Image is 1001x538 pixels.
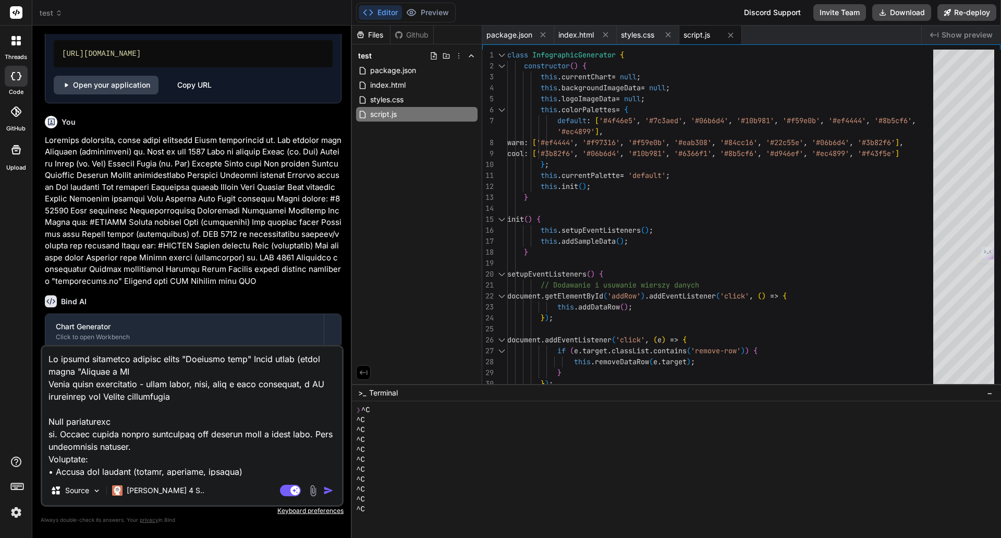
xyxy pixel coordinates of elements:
span: { [620,50,624,59]
span: , [803,138,808,147]
span: setupEventListeners [561,225,641,235]
span: = [616,105,620,114]
div: Click to open Workbench [56,333,313,341]
p: Always double-check its answers. Your in Bind [41,515,344,525]
div: Copy URL [177,76,212,94]
span: colorPalettes [561,105,616,114]
span: , [803,149,808,158]
span: . [578,346,582,355]
span: '#f43f5e' [858,149,895,158]
span: ^C [356,435,365,445]
span: ( [578,182,582,191]
span: 'addRow' [607,291,641,301]
span: ) [528,214,532,224]
span: , [728,116,733,125]
span: ( [570,61,574,70]
span: ^C [361,405,370,415]
span: ; [549,379,553,388]
span: , [599,127,603,136]
span: index.html [558,30,594,40]
span: null [620,72,637,81]
div: Click to collapse the range. [495,50,508,61]
div: Click to collapse the range. [495,104,508,115]
span: '#d946ef' [766,149,803,158]
span: ; [624,236,628,246]
h6: Bind AI [61,296,87,307]
span: = [616,94,620,103]
span: this [541,171,557,180]
span: this [541,182,557,191]
span: removeDataRow [595,357,649,366]
div: 1 [482,50,494,61]
span: . [557,83,561,92]
span: 'default' [628,171,666,180]
span: . [557,225,561,235]
span: '#8b5cf6' [720,149,758,158]
span: default [557,116,587,125]
span: 'click' [720,291,749,301]
div: 14 [482,203,494,214]
span: , [712,149,716,158]
span: warm [507,138,524,147]
span: , [682,116,687,125]
div: 9 [482,148,494,159]
div: Click to collapse the range. [495,214,508,225]
span: '#eab308' [674,138,712,147]
span: backgroundImageData [561,83,641,92]
span: ; [628,302,632,312]
span: init [561,182,578,191]
span: '#84cc16' [720,138,758,147]
div: 30 [482,378,494,389]
span: script.js [369,108,398,121]
span: . [557,171,561,180]
div: Github [390,30,433,40]
h6: You [62,117,76,127]
span: ^C [356,415,365,425]
span: ) [582,182,587,191]
span: , [645,335,649,344]
span: { [599,269,603,279]
span: ; [545,160,549,169]
div: 15 [482,214,494,225]
span: setupEventListeners [507,269,587,279]
span: '#ec4899' [557,127,595,136]
span: . [645,291,649,301]
span: ( [653,335,657,344]
span: ) [620,236,624,246]
span: . [557,105,561,114]
span: − [987,388,993,398]
span: 'click' [616,335,645,344]
span: } [524,193,528,202]
div: 24 [482,313,494,324]
span: currentChart [561,72,612,81]
span: . [557,94,561,103]
div: 26 [482,334,494,345]
span: null [624,94,641,103]
span: ^C [356,445,365,455]
span: '#06b6d4' [812,138,849,147]
span: ; [587,182,591,191]
span: InfographicGenerator [532,50,616,59]
span: { [536,214,541,224]
span: => [770,291,778,301]
img: Claude 4 Sonnet [112,485,123,496]
img: attachment [307,485,319,497]
span: , [574,149,578,158]
span: '#6366f1' [674,149,712,158]
span: '#f97316' [582,138,620,147]
span: , [774,116,778,125]
span: ) [624,302,628,312]
span: { [753,346,758,355]
span: => [670,335,678,344]
span: { [682,335,687,344]
span: , [849,149,853,158]
span: = [612,72,616,81]
span: ) [591,269,595,279]
span: ( [716,291,720,301]
span: ) [545,379,549,388]
span: , [749,291,753,301]
span: ; [649,225,653,235]
span: { [582,61,587,70]
span: . [607,346,612,355]
span: = [620,171,624,180]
